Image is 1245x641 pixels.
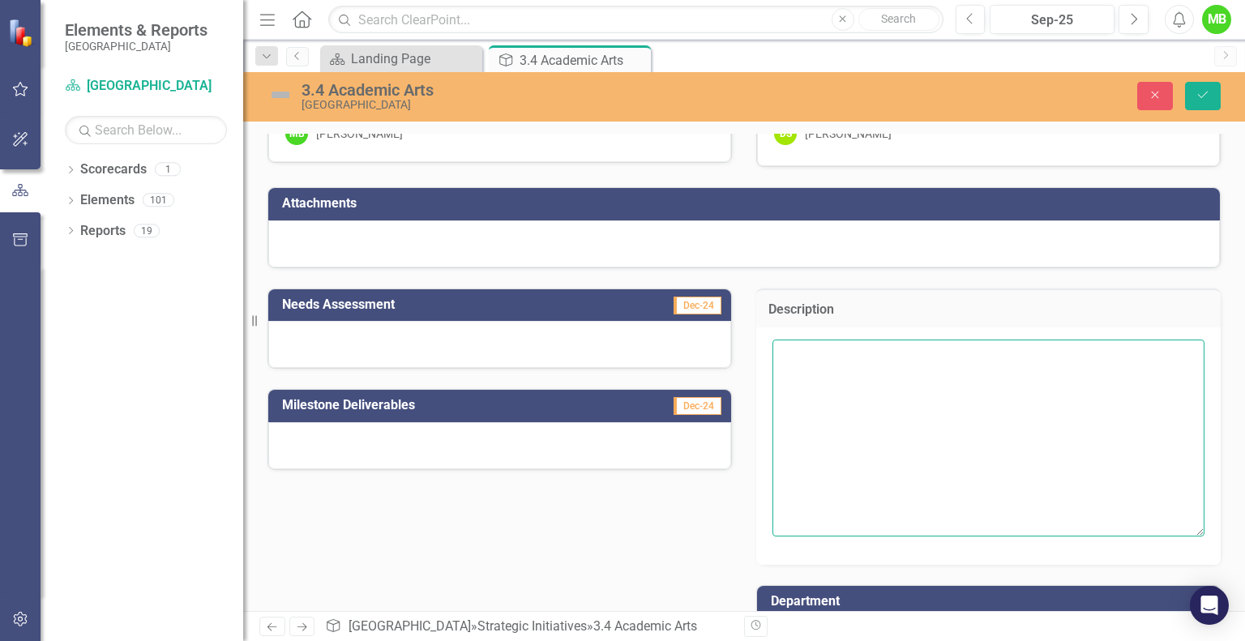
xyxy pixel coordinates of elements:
button: Sep-25 [990,5,1115,34]
img: ClearPoint Strategy [8,19,36,47]
h3: Attachments [282,196,1212,211]
div: 3.4 Academic Arts [302,81,795,99]
h3: Needs Assessment [282,297,588,312]
div: MB [285,122,308,145]
div: 3.4 Academic Arts [520,50,647,71]
div: [PERSON_NAME] [316,126,403,142]
a: Elements [80,191,135,210]
h3: Department [771,594,1212,609]
button: MB [1202,5,1231,34]
a: [GEOGRAPHIC_DATA] [349,618,471,634]
input: Search ClearPoint... [328,6,943,34]
h3: Description [768,302,1209,317]
a: Strategic Initiatives [477,618,587,634]
div: 1 [155,163,181,177]
div: Landing Page [351,49,478,69]
span: Elements & Reports [65,20,207,40]
div: [GEOGRAPHIC_DATA] [302,99,795,111]
button: Search [858,8,939,31]
div: 101 [143,194,174,207]
div: Sep-25 [995,11,1109,30]
a: Scorecards [80,160,147,179]
a: [GEOGRAPHIC_DATA] [65,77,227,96]
div: Open Intercom Messenger [1190,586,1229,625]
div: 19 [134,224,160,237]
div: 3.4 Academic Arts [593,618,697,634]
div: DS [774,122,797,145]
span: Search [881,12,916,25]
small: [GEOGRAPHIC_DATA] [65,40,207,53]
a: Landing Page [324,49,478,69]
span: Dec-24 [674,397,721,415]
img: Not Defined [267,82,293,108]
a: Reports [80,222,126,241]
input: Search Below... [65,116,227,144]
h3: Milestone Deliverables [282,398,604,412]
div: [PERSON_NAME] [805,126,892,142]
span: Dec-24 [674,297,721,314]
div: » » [325,617,732,636]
